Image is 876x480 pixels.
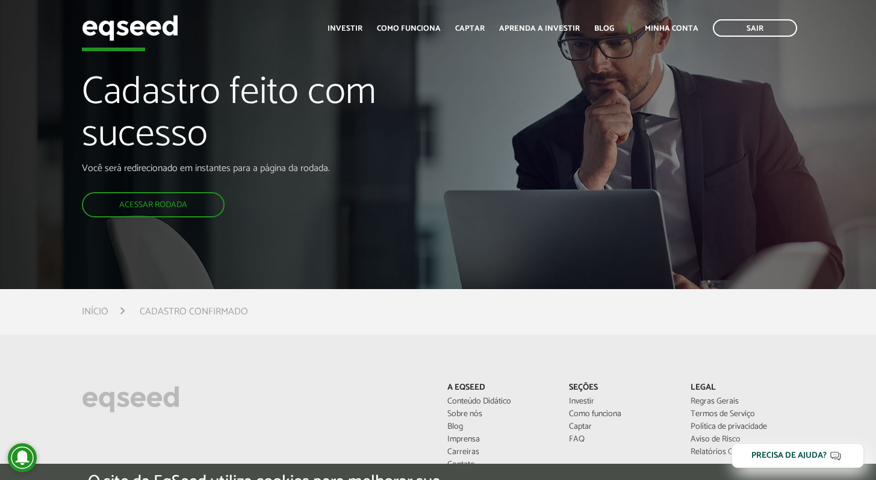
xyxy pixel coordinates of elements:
p: A EqSeed [447,383,551,393]
a: Relatórios CVM [691,448,794,457]
h1: Cadastro feito com sucesso [82,72,502,163]
p: Você será redirecionado em instantes para a página da rodada. [82,163,502,174]
a: Carreiras [447,448,551,457]
a: Captar [455,25,485,33]
a: Política de privacidade [691,423,794,431]
a: Sair [713,19,797,37]
a: Início [82,307,108,317]
a: Minha conta [645,25,698,33]
a: Captar [569,423,673,431]
a: Conteúdo Didático [447,397,551,406]
a: Acessar rodada [82,192,225,217]
li: Cadastro confirmado [140,304,248,320]
a: Blog [594,25,614,33]
a: Investir [328,25,362,33]
a: Aprenda a investir [499,25,580,33]
a: Como funciona [377,25,441,33]
a: Regras Gerais [691,397,794,406]
a: Imprensa [447,435,551,444]
a: Sobre nós [447,410,551,419]
img: EqSeed [82,12,178,44]
a: Investir [569,397,673,406]
a: FAQ [569,435,673,444]
img: EqSeed Logo [82,383,179,416]
p: Seções [569,383,673,393]
a: Aviso de Risco [691,435,794,444]
a: Contato [447,461,551,469]
a: Blog [447,423,551,431]
a: Termos de Serviço [691,410,794,419]
p: Legal [691,383,794,393]
a: Como funciona [569,410,673,419]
